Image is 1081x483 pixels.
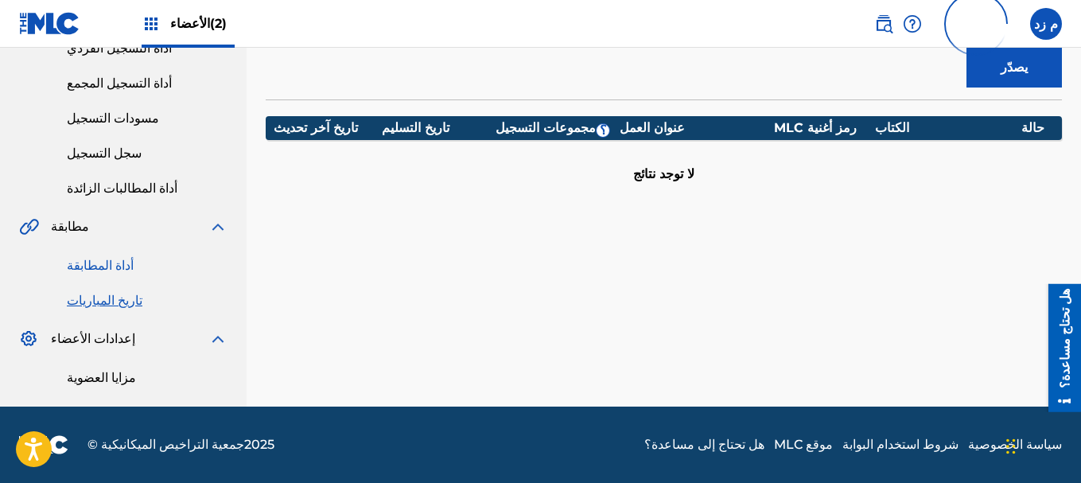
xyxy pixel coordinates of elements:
[67,291,227,310] a: تاريخ المباريات
[633,166,694,181] font: لا توجد نتائج
[67,109,227,128] a: مسودات التسجيل
[600,123,607,138] font: ؟
[842,437,959,452] font: شروط استخدام البوابة
[1006,423,1016,470] div: سحب
[67,41,172,56] font: أداة التسجيل الفردي
[210,16,227,31] font: (2)
[496,120,596,135] font: مجموعات التسجيل
[274,120,358,135] font: تاريخ آخر تحديث
[208,329,227,349] img: يوسع
[67,39,227,58] a: أداة التسجيل الفردي
[67,76,172,91] font: أداة التسجيل المجمع
[903,14,922,33] img: يساعد
[874,8,893,40] a: البحث العام
[1001,407,1081,483] iframe: أداة الدردشة
[142,14,161,33] img: أصحاب الحقوق الكبار
[875,120,909,135] font: الكتاب
[67,293,142,308] font: تاريخ المباريات
[644,437,764,452] font: هل تحتاج إلى مساعدة؟
[644,435,764,454] a: هل تحتاج إلى مساعدة؟
[1030,8,1062,40] div: قائمة المستخدم
[382,120,449,135] font: تاريخ التسليم
[67,74,227,93] a: أداة التسجيل المجمع
[244,437,274,452] font: 2025
[67,111,159,126] font: مسودات التسجيل
[968,437,1062,452] font: سياسة الخصوصية
[51,331,135,346] font: إعدادات الأعضاء
[67,368,227,388] a: مزايا العضوية
[19,435,68,454] img: الشعار
[67,258,134,273] font: أداة المطابقة
[67,146,142,161] font: سجل التسجيل
[1036,283,1081,411] iframe: مركز الموارد
[774,437,833,452] font: موقع MLC
[774,435,833,454] a: موقع MLC
[67,370,136,385] font: مزايا العضوية
[67,181,177,196] font: أداة المطالبات الزائدة
[208,217,227,236] img: يوسع
[51,219,89,234] font: مطابقة
[21,4,35,103] font: هل تحتاج مساعدة؟
[67,144,227,163] a: سجل التسجيل
[170,16,210,31] font: الأعضاء
[903,8,922,40] div: يساعد
[968,435,1062,454] a: سياسة الخصوصية
[620,120,685,135] font: عنوان العمل
[19,12,80,35] img: شعار MLC
[19,217,39,236] img: مطابقة
[19,329,38,349] img: إعدادات الأعضاء
[87,437,244,452] font: جمعية التراخيص الميكانيكية ©
[774,120,857,135] font: رمز أغنية MLC
[67,256,227,275] a: أداة المطابقة
[842,435,959,454] a: شروط استخدام البوابة
[874,14,893,33] img: يبحث
[67,179,227,198] a: أداة المطالبات الزائدة
[1021,120,1044,135] font: حالة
